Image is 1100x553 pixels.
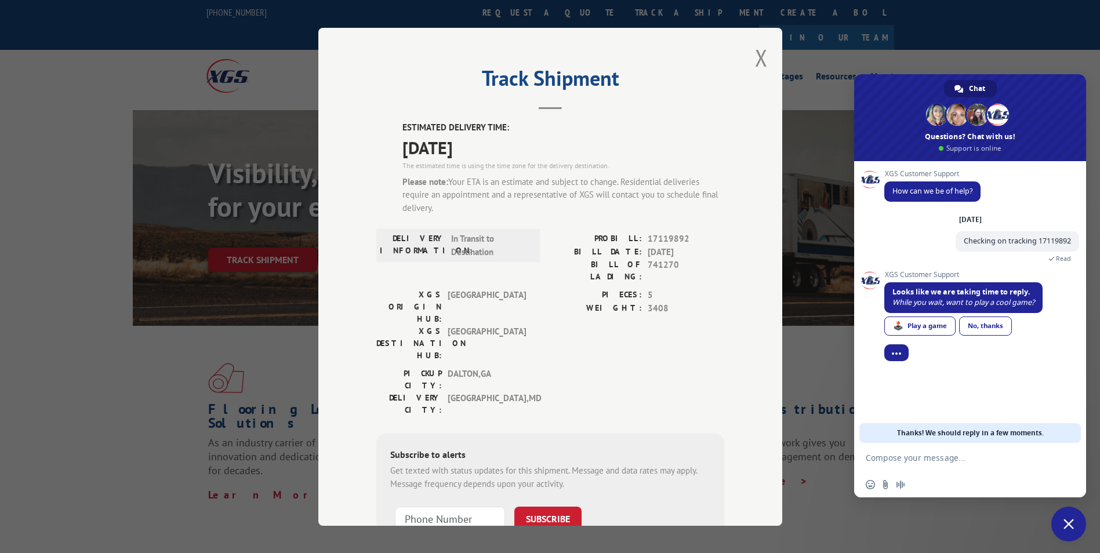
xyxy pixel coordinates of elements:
[884,170,981,178] span: XGS Customer Support
[866,453,1049,463] textarea: Compose your message...
[1051,507,1086,541] div: Close chat
[959,316,1012,336] div: No, thanks
[959,216,982,223] div: [DATE]
[896,480,905,489] span: Audio message
[402,134,724,160] span: [DATE]
[402,175,724,214] div: Your ETA is an estimate and subject to change. Residential deliveries require an appointment and ...
[550,289,642,302] label: PIECES:
[402,176,448,187] strong: Please note:
[448,392,526,416] span: [GEOGRAPHIC_DATA] , MD
[1056,254,1071,263] span: Read
[376,325,442,362] label: XGS DESTINATION HUB:
[892,297,1034,307] span: While you wait, want to play a cool game?
[451,232,529,259] span: In Transit to Destination
[376,392,442,416] label: DELIVERY CITY:
[897,423,1044,443] span: Thanks! We should reply in a few moments.
[550,232,642,246] label: PROBILL:
[944,80,997,97] div: Chat
[376,289,442,325] label: XGS ORIGIN HUB:
[648,301,724,315] span: 3408
[390,464,710,490] div: Get texted with status updates for this shipment. Message and data rates may apply. Message frequ...
[648,245,724,259] span: [DATE]
[390,448,710,464] div: Subscribe to alerts
[376,368,442,392] label: PICKUP CITY:
[893,321,903,330] span: 🕹️
[755,42,768,73] button: Close modal
[395,507,505,531] input: Phone Number
[380,232,445,259] label: DELIVERY INFORMATION:
[402,121,724,134] label: ESTIMATED DELIVERY TIME:
[550,245,642,259] label: BILL DATE:
[866,480,875,489] span: Insert an emoji
[648,289,724,302] span: 5
[448,325,526,362] span: [GEOGRAPHIC_DATA]
[376,70,724,92] h2: Track Shipment
[648,259,724,283] span: 741270
[648,232,724,246] span: 17119892
[969,80,985,97] span: Chat
[884,316,956,336] div: Play a game
[550,259,642,283] label: BILL OF LADING:
[402,160,724,170] div: The estimated time is using the time zone for the delivery destination.
[448,289,526,325] span: [GEOGRAPHIC_DATA]
[964,236,1071,246] span: Checking on tracking 17119892
[892,287,1030,297] span: Looks like we are taking time to reply.
[550,301,642,315] label: WEIGHT:
[881,480,890,489] span: Send a file
[892,186,972,196] span: How can we be of help?
[884,271,1043,279] span: XGS Customer Support
[448,368,526,392] span: DALTON , GA
[514,507,582,531] button: SUBSCRIBE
